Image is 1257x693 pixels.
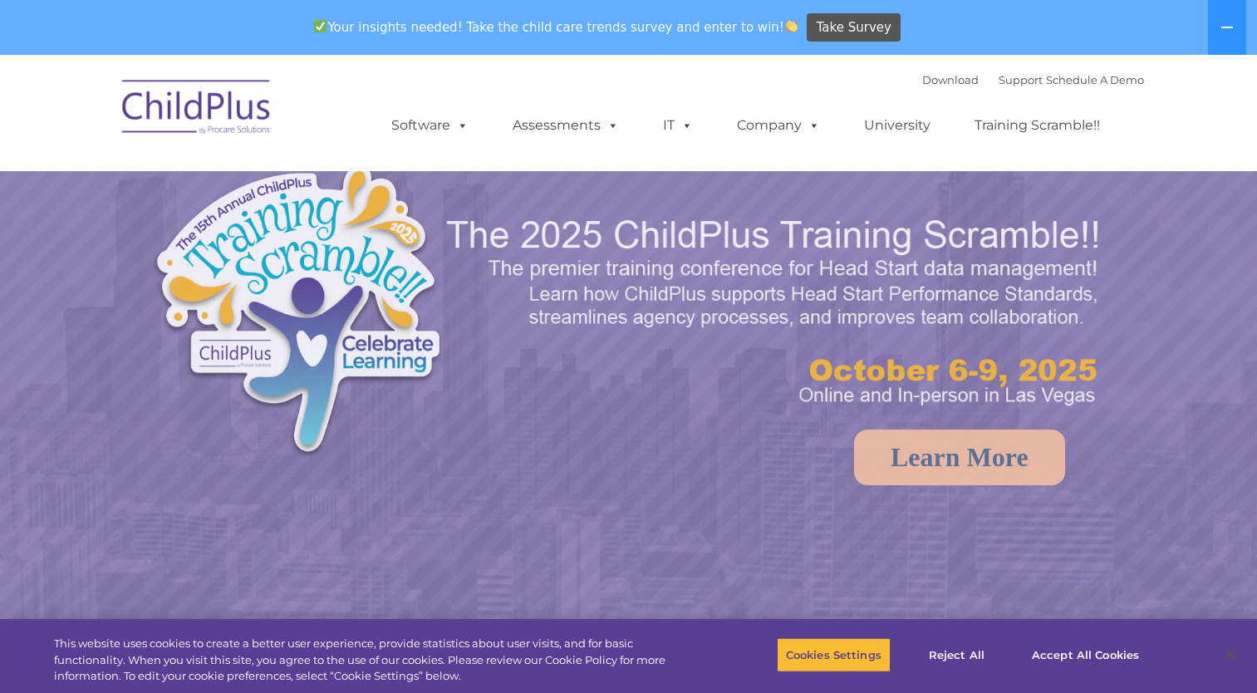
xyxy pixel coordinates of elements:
[307,11,805,43] span: Your insights needed! Take the child care trends survey and enter to win!
[54,636,691,685] div: This website uses cookies to create a better user experience, provide statistics about user visit...
[777,637,891,672] button: Cookies Settings
[999,73,1043,86] a: Support
[496,109,636,142] a: Assessments
[646,109,710,142] a: IT
[1023,637,1148,672] button: Accept All Cookies
[817,13,891,42] span: Take Survey
[958,109,1117,142] a: Training Scramble!!
[314,20,327,32] img: ✅
[905,637,1009,672] button: Reject All
[1212,636,1249,673] button: Close
[1046,73,1144,86] a: Schedule A Demo
[854,430,1065,485] a: Learn More
[720,109,837,142] a: Company
[785,20,798,32] img: 👏
[807,13,901,42] a: Take Survey
[375,109,485,142] a: Software
[847,109,947,142] a: University
[114,68,280,151] img: ChildPlus by Procare Solutions
[922,73,1144,86] font: |
[922,73,979,86] a: Download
